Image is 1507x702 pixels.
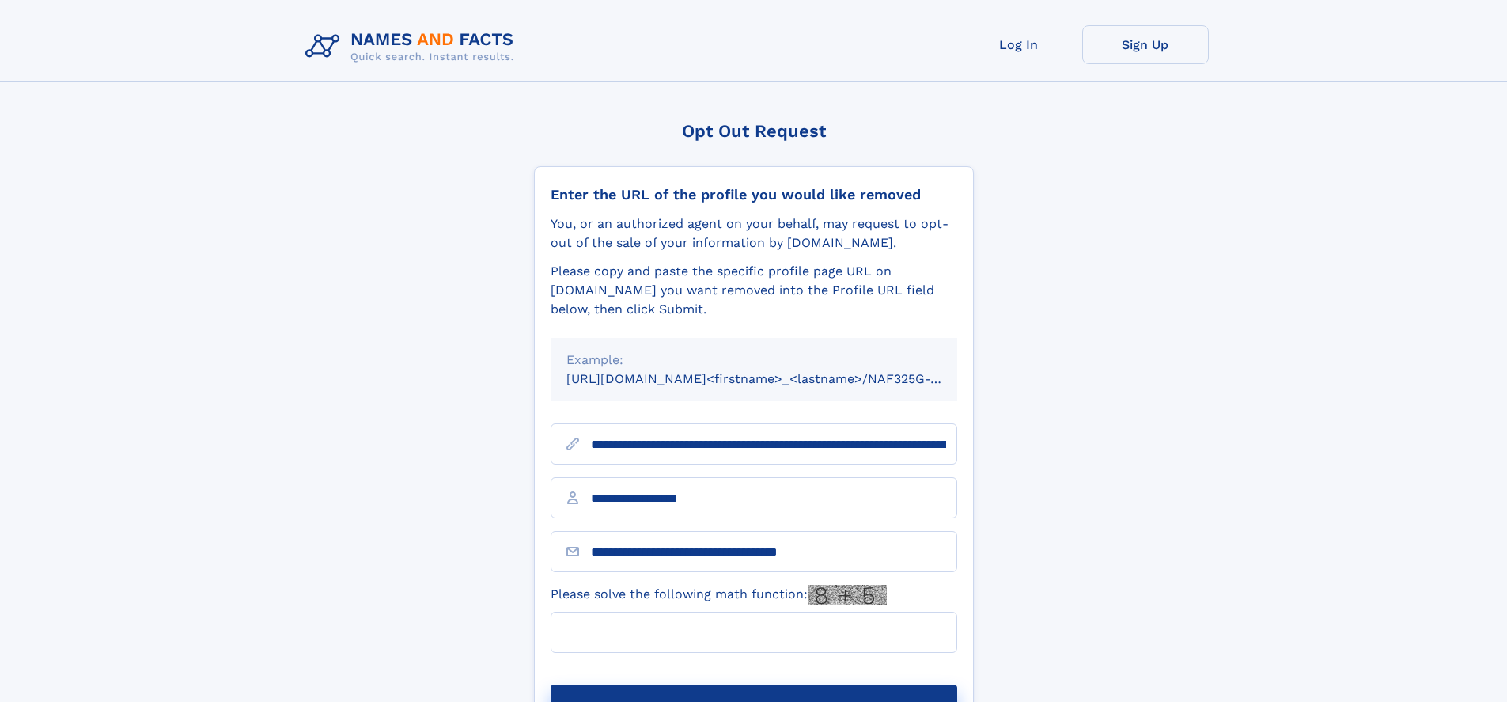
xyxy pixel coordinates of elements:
[551,262,957,319] div: Please copy and paste the specific profile page URL on [DOMAIN_NAME] you want removed into the Pr...
[551,214,957,252] div: You, or an authorized agent on your behalf, may request to opt-out of the sale of your informatio...
[299,25,527,68] img: Logo Names and Facts
[534,121,974,141] div: Opt Out Request
[566,371,987,386] small: [URL][DOMAIN_NAME]<firstname>_<lastname>/NAF325G-xxxxxxxx
[1082,25,1209,64] a: Sign Up
[551,585,887,605] label: Please solve the following math function:
[956,25,1082,64] a: Log In
[551,186,957,203] div: Enter the URL of the profile you would like removed
[566,351,941,370] div: Example:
